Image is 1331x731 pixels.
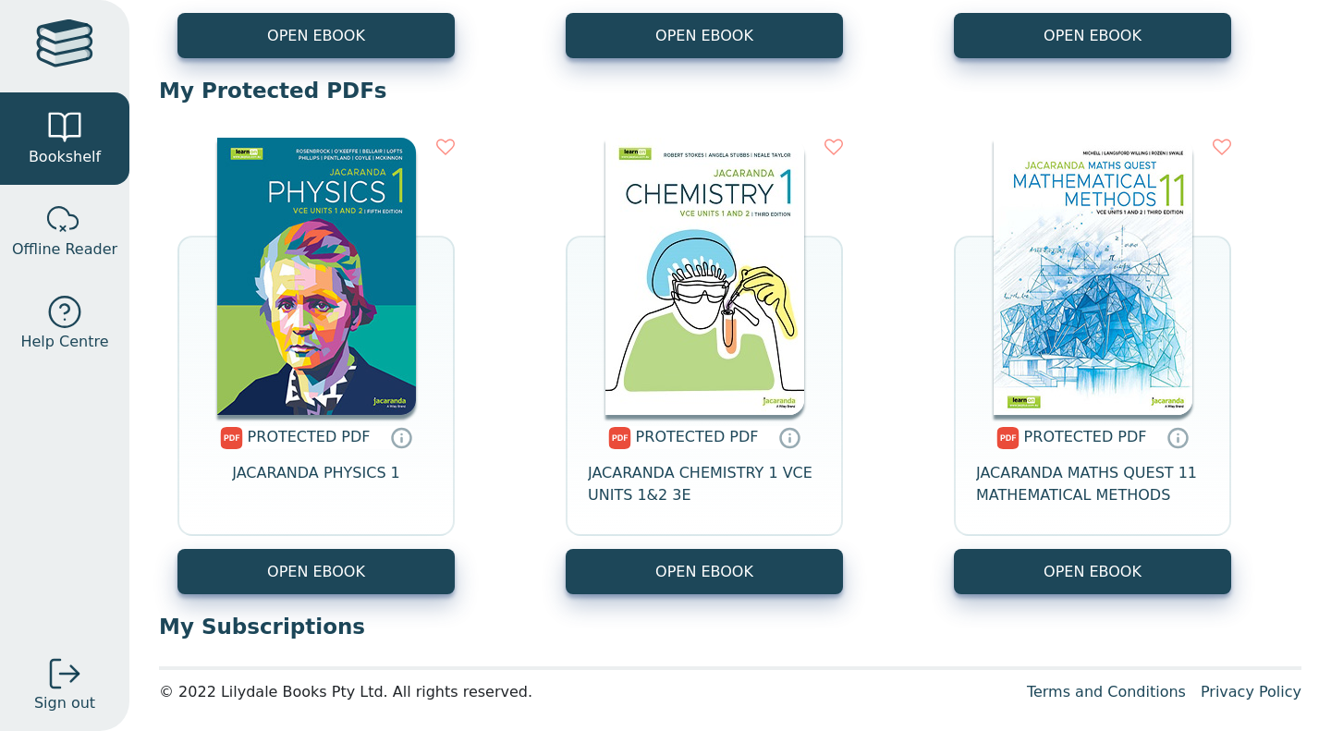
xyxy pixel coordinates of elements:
img: 0b201fb6-910a-4227-a484-ef9a780472b7.jpg [217,138,416,415]
p: My Subscriptions [159,613,1301,640]
a: OPEN EBOOK [566,549,843,594]
a: Terms and Conditions [1027,683,1186,701]
img: pdf.svg [220,427,243,449]
span: PROTECTED PDF [248,428,371,445]
a: Protected PDFs cannot be printed, copied or shared. They can be accessed online through Education... [390,426,412,448]
span: PROTECTED PDF [636,428,759,445]
a: Privacy Policy [1201,683,1301,701]
span: Help Centre [20,331,108,353]
button: OPEN EBOOK [954,13,1231,58]
button: OPEN EBOOK [177,13,455,58]
a: Protected PDFs cannot be printed, copied or shared. They can be accessed online through Education... [1166,426,1189,448]
span: PROTECTED PDF [1024,428,1147,445]
span: Offline Reader [12,238,117,261]
button: OPEN EBOOK [566,13,843,58]
span: JACARANDA PHYSICS 1 [232,462,400,506]
a: OPEN EBOOK [954,549,1231,594]
img: pdf.svg [608,427,631,449]
a: Protected PDFs cannot be printed, copied or shared. They can be accessed online through Education... [778,426,800,448]
img: 7d5df96f-a6f2-4f05-9c2a-d28d402b2132.jpg [994,138,1192,415]
div: © 2022 Lilydale Books Pty Ltd. All rights reserved. [159,681,1012,703]
img: b46bd55f-bf88-4c2e-a261-e2787e06fdfd.jpg [605,138,804,415]
span: JACARANDA CHEMISTRY 1 VCE UNITS 1&2 3E [588,462,821,506]
img: pdf.svg [996,427,1020,449]
span: Bookshelf [29,146,101,168]
p: My Protected PDFs [159,77,1301,104]
span: JACARANDA MATHS QUEST 11 MATHEMATICAL METHODS [976,462,1209,506]
span: Sign out [34,692,95,714]
a: OPEN EBOOK [177,549,455,594]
